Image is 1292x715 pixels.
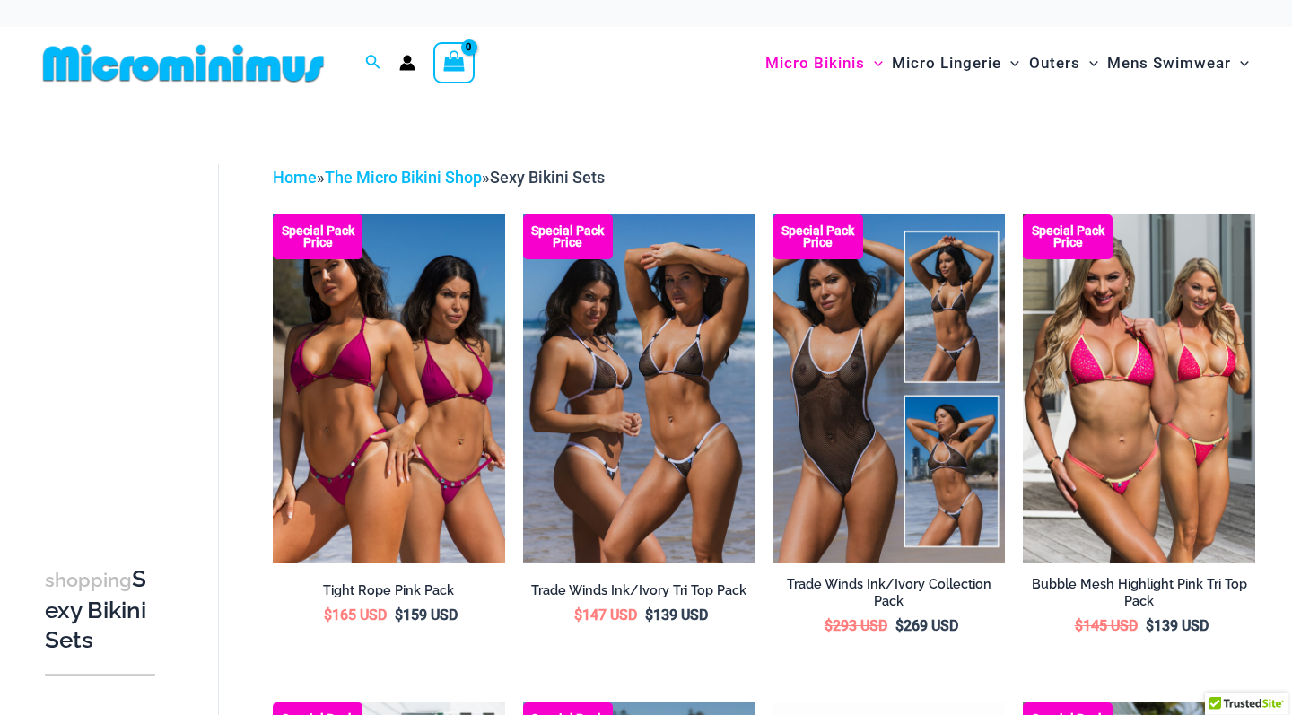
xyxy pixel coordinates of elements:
a: Bubble Mesh Highlight Pink Tri Top Pack [1023,576,1255,616]
bdi: 165 USD [324,606,387,623]
a: Home [273,168,317,187]
img: Top Bum Pack [523,214,755,562]
a: Account icon link [399,55,415,71]
b: Special Pack Price [1023,225,1113,249]
b: Special Pack Price [773,225,863,249]
h2: Tight Rope Pink Pack [273,582,505,599]
span: Outers [1029,40,1080,86]
a: Trade Winds Ink/Ivory Tri Top Pack [523,582,755,606]
span: » » [273,168,605,187]
a: Collection Pack Collection Pack b (1)Collection Pack b (1) [773,214,1006,562]
img: MM SHOP LOGO FLAT [36,43,331,83]
span: $ [825,617,833,634]
bdi: 269 USD [895,617,958,634]
span: Menu Toggle [1231,40,1249,86]
iframe: TrustedSite Certified [45,150,206,509]
a: Collection Pack F Collection Pack B (3)Collection Pack B (3) [273,214,505,562]
span: $ [395,606,403,623]
a: Tight Rope Pink Pack [273,582,505,606]
span: Sexy Bikini Sets [490,168,605,187]
h2: Trade Winds Ink/Ivory Collection Pack [773,576,1006,609]
a: OutersMenu ToggleMenu Toggle [1025,36,1103,91]
span: Menu Toggle [865,40,883,86]
b: Special Pack Price [273,225,362,249]
b: Special Pack Price [523,225,613,249]
img: Tri Top Pack F [1023,214,1255,562]
a: Tri Top Pack F Tri Top Pack BTri Top Pack B [1023,214,1255,562]
bdi: 147 USD [574,606,637,623]
span: $ [645,606,653,623]
img: Collection Pack F [273,214,505,562]
span: Menu Toggle [1001,40,1019,86]
a: Micro LingerieMenu ToggleMenu Toggle [887,36,1024,91]
a: View Shopping Cart, empty [433,42,475,83]
h3: Sexy Bikini Sets [45,564,155,656]
nav: Site Navigation [758,33,1256,93]
bdi: 139 USD [645,606,708,623]
span: Mens Swimwear [1107,40,1231,86]
span: $ [324,606,332,623]
h2: Bubble Mesh Highlight Pink Tri Top Pack [1023,576,1255,609]
bdi: 293 USD [825,617,887,634]
img: Collection Pack [773,214,1006,562]
bdi: 159 USD [395,606,458,623]
a: The Micro Bikini Shop [325,168,482,187]
span: Micro Bikinis [765,40,865,86]
bdi: 139 USD [1146,617,1209,634]
bdi: 145 USD [1075,617,1138,634]
a: Top Bum Pack Top Bum Pack bTop Bum Pack b [523,214,755,562]
a: Micro BikinisMenu ToggleMenu Toggle [761,36,887,91]
span: $ [1075,617,1083,634]
span: Menu Toggle [1080,40,1098,86]
span: shopping [45,569,132,591]
a: Trade Winds Ink/Ivory Collection Pack [773,576,1006,616]
span: $ [895,617,904,634]
span: $ [1146,617,1154,634]
a: Search icon link [365,52,381,74]
a: Mens SwimwearMenu ToggleMenu Toggle [1103,36,1253,91]
span: $ [574,606,582,623]
span: Micro Lingerie [892,40,1001,86]
h2: Trade Winds Ink/Ivory Tri Top Pack [523,582,755,599]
